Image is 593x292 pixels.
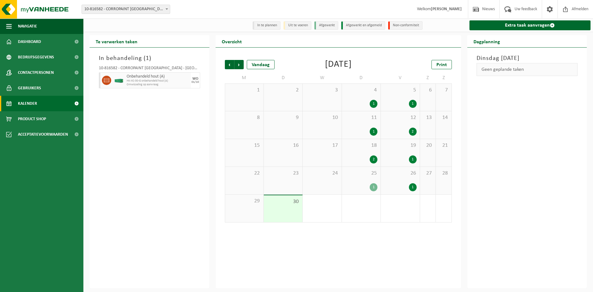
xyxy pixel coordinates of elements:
[253,21,280,30] li: In te plannen
[18,127,68,142] span: Acceptatievoorwaarden
[477,54,578,63] h3: Dinsdag [DATE]
[18,49,54,65] span: Bedrijfsgegevens
[234,60,244,69] span: Volgende
[370,155,377,163] div: 2
[18,96,37,111] span: Kalender
[267,87,299,94] span: 2
[18,111,46,127] span: Product Shop
[247,60,275,69] div: Vandaag
[409,128,417,136] div: 2
[303,72,342,83] td: W
[384,170,416,177] span: 26
[325,60,352,69] div: [DATE]
[18,65,54,80] span: Contactpersonen
[370,183,377,191] div: 1
[18,80,41,96] span: Gebruikers
[18,19,37,34] span: Navigatie
[341,21,385,30] li: Afgewerkt en afgemeld
[284,21,311,30] li: Uit te voeren
[439,114,448,121] span: 14
[431,60,452,69] a: Print
[409,155,417,163] div: 1
[423,142,432,149] span: 20
[114,78,124,83] img: HK-XC-30-GN-00
[436,62,447,67] span: Print
[146,55,149,61] span: 1
[82,5,170,14] span: 10-816582 - CORROPAINT NV - ANTWERPEN
[306,142,338,149] span: 17
[345,142,377,149] span: 18
[267,198,299,205] span: 30
[306,114,338,121] span: 10
[469,20,591,30] a: Extra taak aanvragen
[191,81,199,84] div: 01/10
[342,72,381,83] td: D
[228,198,260,205] span: 29
[18,34,41,49] span: Dashboard
[82,5,170,14] span: 10-816582 - CORROPAINT NV - ANTWERPEN
[384,142,416,149] span: 19
[345,87,377,94] span: 4
[423,114,432,121] span: 13
[267,114,299,121] span: 9
[477,63,578,76] div: Geen geplande taken
[127,74,189,79] span: Onbehandeld hout (A)
[306,87,338,94] span: 3
[192,77,198,81] div: WO
[127,83,189,87] span: Omwisseling op aanvraag
[225,72,264,83] td: M
[384,114,416,121] span: 12
[127,79,189,83] span: HK-XC-30-G onbehandeld hout (A)
[228,142,260,149] span: 15
[431,7,462,11] strong: [PERSON_NAME]
[381,72,420,83] td: V
[439,142,448,149] span: 21
[345,114,377,121] span: 11
[388,21,423,30] li: Non-conformiteit
[228,170,260,177] span: 22
[423,87,432,94] span: 6
[370,128,377,136] div: 1
[467,35,506,47] h2: Dagplanning
[264,72,303,83] td: D
[384,87,416,94] span: 5
[423,170,432,177] span: 27
[436,72,452,83] td: Z
[99,66,200,72] div: 10-816582 - CORROPAINT [GEOGRAPHIC_DATA] - [GEOGRAPHIC_DATA]
[267,170,299,177] span: 23
[99,54,200,63] h3: In behandeling ( )
[225,60,234,69] span: Vorige
[420,72,436,83] td: Z
[228,87,260,94] span: 1
[409,100,417,108] div: 1
[216,35,248,47] h2: Overzicht
[306,170,338,177] span: 24
[90,35,144,47] h2: Te verwerken taken
[228,114,260,121] span: 8
[267,142,299,149] span: 16
[439,170,448,177] span: 28
[409,183,417,191] div: 1
[439,87,448,94] span: 7
[370,100,377,108] div: 1
[314,21,338,30] li: Afgewerkt
[345,170,377,177] span: 25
